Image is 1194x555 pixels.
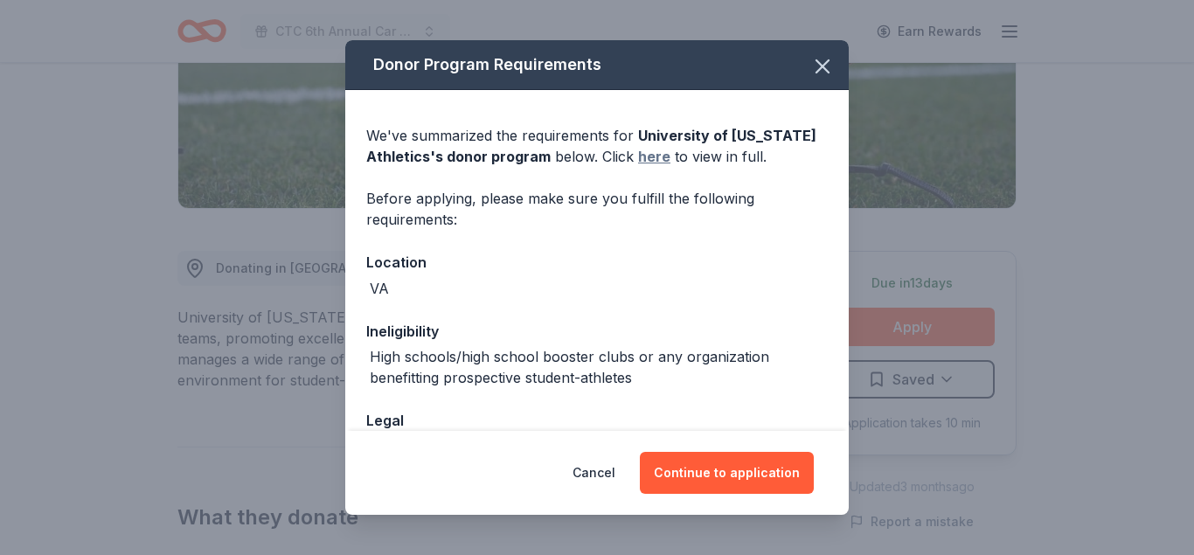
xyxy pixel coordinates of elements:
div: We've summarized the requirements for below. Click to view in full. [366,125,828,167]
div: Before applying, please make sure you fulfill the following requirements: [366,188,828,230]
button: Cancel [573,452,615,494]
a: here [638,146,670,167]
div: Ineligibility [366,320,828,343]
div: Donor Program Requirements [345,40,849,90]
div: Location [366,251,828,274]
div: VA [370,278,389,299]
div: Legal [366,409,828,432]
button: Continue to application [640,452,814,494]
div: High schools/high school booster clubs or any organization benefitting prospective student-athletes [370,346,828,388]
